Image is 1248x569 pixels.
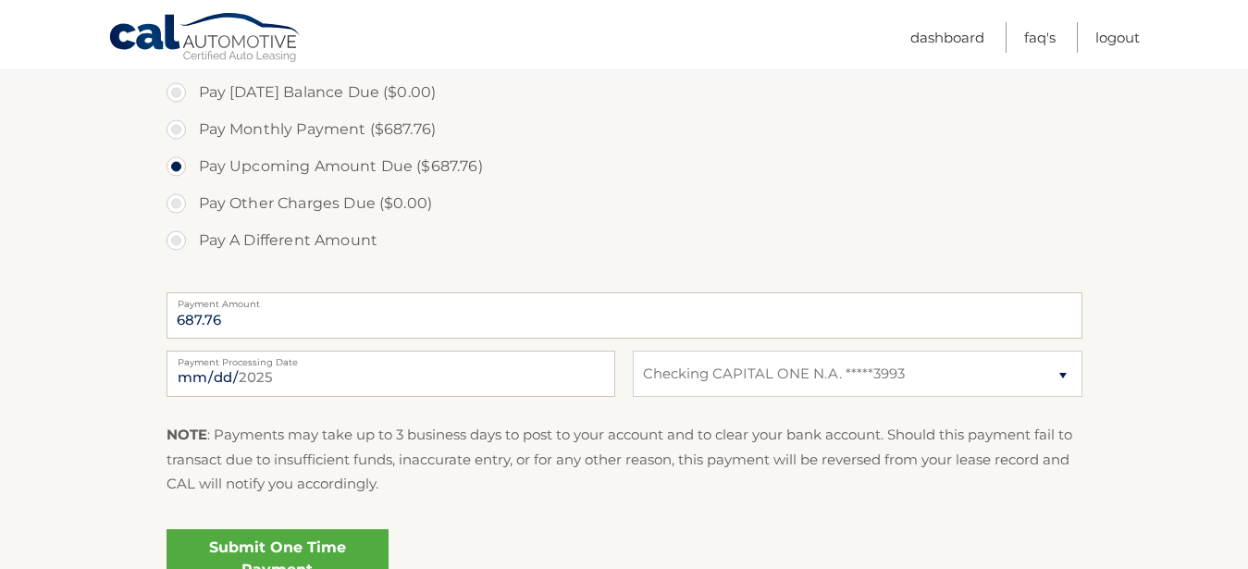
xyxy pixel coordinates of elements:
label: Payment Processing Date [167,351,615,365]
a: Logout [1095,22,1140,53]
input: Payment Date [167,351,615,397]
label: Pay Monthly Payment ($687.76) [167,111,1082,148]
p: : Payments may take up to 3 business days to post to your account and to clear your bank account.... [167,423,1082,496]
input: Payment Amount [167,292,1082,339]
a: Dashboard [910,22,984,53]
a: Cal Automotive [108,12,303,66]
strong: NOTE [167,426,207,443]
a: FAQ's [1024,22,1056,53]
label: Pay Upcoming Amount Due ($687.76) [167,148,1082,185]
label: Pay [DATE] Balance Due ($0.00) [167,74,1082,111]
label: Pay A Different Amount [167,222,1082,259]
label: Payment Amount [167,292,1082,307]
label: Pay Other Charges Due ($0.00) [167,185,1082,222]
